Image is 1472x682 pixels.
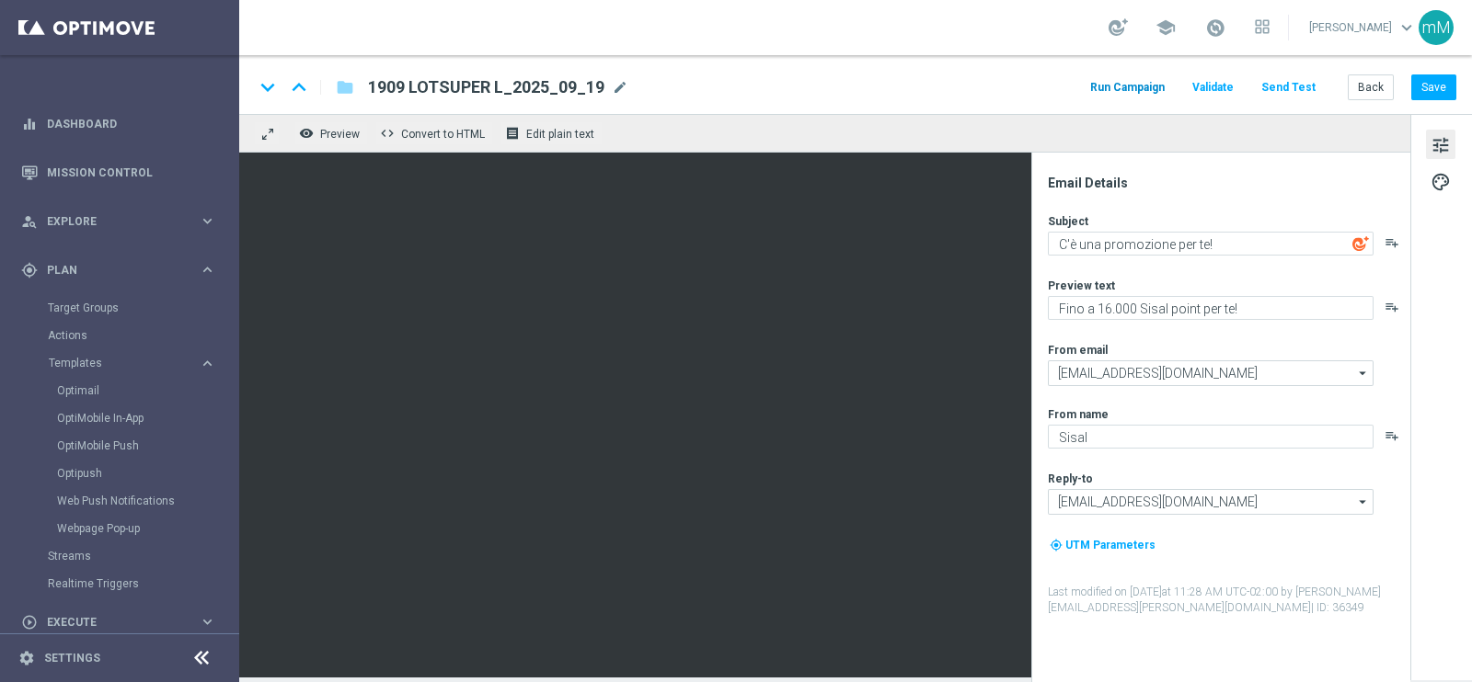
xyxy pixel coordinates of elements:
[1431,170,1451,194] span: palette
[199,355,216,372] i: keyboard_arrow_right
[57,383,191,398] a: Optimail
[526,128,594,141] span: Edit plain text
[1354,490,1373,514] i: arrow_drop_down
[1354,361,1373,385] i: arrow_drop_down
[48,570,237,597] div: Realtime Triggers
[1311,601,1364,614] span: | ID: 36349
[57,494,191,508] a: Web Push Notifications
[48,549,191,563] a: Streams
[21,614,199,631] div: Execute
[57,432,237,460] div: OptiMobile Push
[1259,75,1318,100] button: Send Test
[1050,539,1063,551] i: my_location
[48,294,237,322] div: Target Groups
[57,521,191,536] a: Webpage Pop-up
[57,411,191,426] a: OptiMobile In-App
[20,615,217,630] div: play_circle_outline Execute keyboard_arrow_right
[1431,133,1451,157] span: tune
[48,356,217,370] button: Templates keyboard_arrow_right
[1190,75,1236,100] button: Validate
[1048,535,1157,555] button: my_location UTM Parameters
[57,438,191,453] a: OptiMobile Push
[199,261,216,278] i: keyboard_arrow_right
[21,213,38,230] i: person_search
[1048,360,1374,386] input: Select
[48,328,191,343] a: Actions
[20,214,217,229] div: person_search Explore keyboard_arrow_right
[1352,235,1369,252] img: optiGenie.svg
[20,117,217,131] button: equalizer Dashboard
[47,265,199,276] span: Plan
[48,301,191,315] a: Target Groups
[199,212,216,230] i: keyboard_arrow_right
[254,74,282,101] i: keyboard_arrow_down
[1348,74,1394,100] button: Back
[49,358,199,369] div: Templates
[1048,585,1409,616] label: Last modified on [DATE] at 11:28 AM UTC-02:00 by [PERSON_NAME][EMAIL_ADDRESS][PERSON_NAME][DOMAIN...
[1065,539,1156,551] span: UTM Parameters
[20,263,217,278] button: gps_fixed Plan keyboard_arrow_right
[57,377,237,404] div: Optimail
[1048,278,1115,293] label: Preview text
[47,216,199,227] span: Explore
[1419,10,1454,45] div: mM
[294,121,368,145] button: remove_red_eye Preview
[1156,17,1176,38] span: school
[1048,472,1093,486] label: Reply-to
[380,126,395,141] span: code
[1385,428,1399,443] button: playlist_add
[21,213,199,230] div: Explore
[368,76,604,98] span: 1909 LOTSUPER L_2025_09_19
[47,148,216,197] a: Mission Control
[1411,74,1456,100] button: Save
[48,542,237,570] div: Streams
[334,73,356,102] button: folder
[49,358,180,369] span: Templates
[1426,166,1455,196] button: palette
[1048,343,1108,358] label: From email
[285,74,313,101] i: keyboard_arrow_up
[336,76,354,98] i: folder
[299,126,314,141] i: remove_red_eye
[1307,14,1419,41] a: [PERSON_NAME]keyboard_arrow_down
[57,466,191,481] a: Optipush
[47,99,216,148] a: Dashboard
[21,262,199,278] div: Plan
[21,614,38,631] i: play_circle_outline
[57,404,237,432] div: OptiMobile In-App
[612,79,628,96] span: mode_edit
[500,121,603,145] button: receipt Edit plain text
[401,128,485,141] span: Convert to HTML
[48,576,191,591] a: Realtime Triggers
[1048,214,1088,229] label: Subject
[18,650,35,666] i: settings
[320,128,360,141] span: Preview
[44,653,100,664] a: Settings
[57,460,237,487] div: Optipush
[1385,235,1399,250] button: playlist_add
[57,515,237,542] div: Webpage Pop-up
[1048,489,1374,515] input: Select
[47,617,199,628] span: Execute
[1087,75,1167,100] button: Run Campaign
[21,116,38,132] i: equalizer
[48,349,237,542] div: Templates
[505,126,520,141] i: receipt
[21,262,38,278] i: gps_fixed
[1048,175,1409,191] div: Email Details
[1048,407,1109,422] label: From name
[21,99,216,148] div: Dashboard
[199,613,216,631] i: keyboard_arrow_right
[1397,17,1417,38] span: keyboard_arrow_down
[1426,130,1455,159] button: tune
[20,165,217,180] button: Mission Control
[375,121,493,145] button: code Convert to HTML
[1385,300,1399,314] button: playlist_add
